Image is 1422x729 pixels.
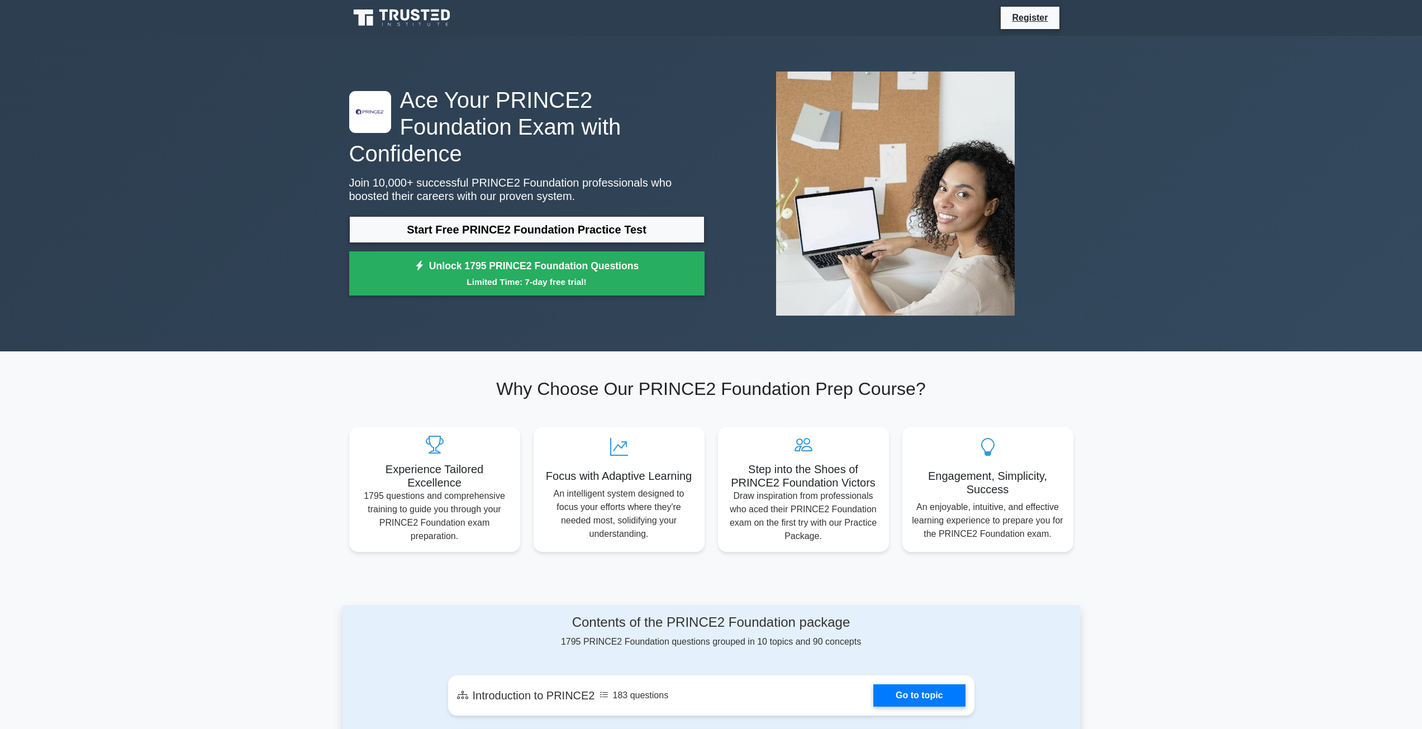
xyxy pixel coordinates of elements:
[1005,11,1054,25] a: Register
[349,87,705,167] h1: Ace Your PRINCE2 Foundation Exam with Confidence
[873,684,965,707] a: Go to topic
[911,469,1064,496] h5: Engagement, Simplicity, Success
[349,251,705,296] a: Unlock 1795 PRINCE2 Foundation QuestionsLimited Time: 7-day free trial!
[363,275,691,288] small: Limited Time: 7-day free trial!
[349,176,705,203] p: Join 10,000+ successful PRINCE2 Foundation professionals who boosted their careers with our prove...
[727,463,880,489] h5: Step into the Shoes of PRINCE2 Foundation Victors
[358,463,511,489] h5: Experience Tailored Excellence
[358,489,511,543] p: 1795 questions and comprehensive training to guide you through your PRINCE2 Foundation exam prepa...
[448,614,974,649] div: 1795 PRINCE2 Foundation questions grouped in 10 topics and 90 concepts
[543,487,696,541] p: An intelligent system designed to focus your efforts where they're needed most, solidifying your ...
[349,378,1073,399] h2: Why Choose Our PRINCE2 Foundation Prep Course?
[543,469,696,483] h5: Focus with Adaptive Learning
[448,614,974,631] h4: Contents of the PRINCE2 Foundation package
[727,489,880,543] p: Draw inspiration from professionals who aced their PRINCE2 Foundation exam on the first try with ...
[911,501,1064,541] p: An enjoyable, intuitive, and effective learning experience to prepare you for the PRINCE2 Foundat...
[349,216,705,243] a: Start Free PRINCE2 Foundation Practice Test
